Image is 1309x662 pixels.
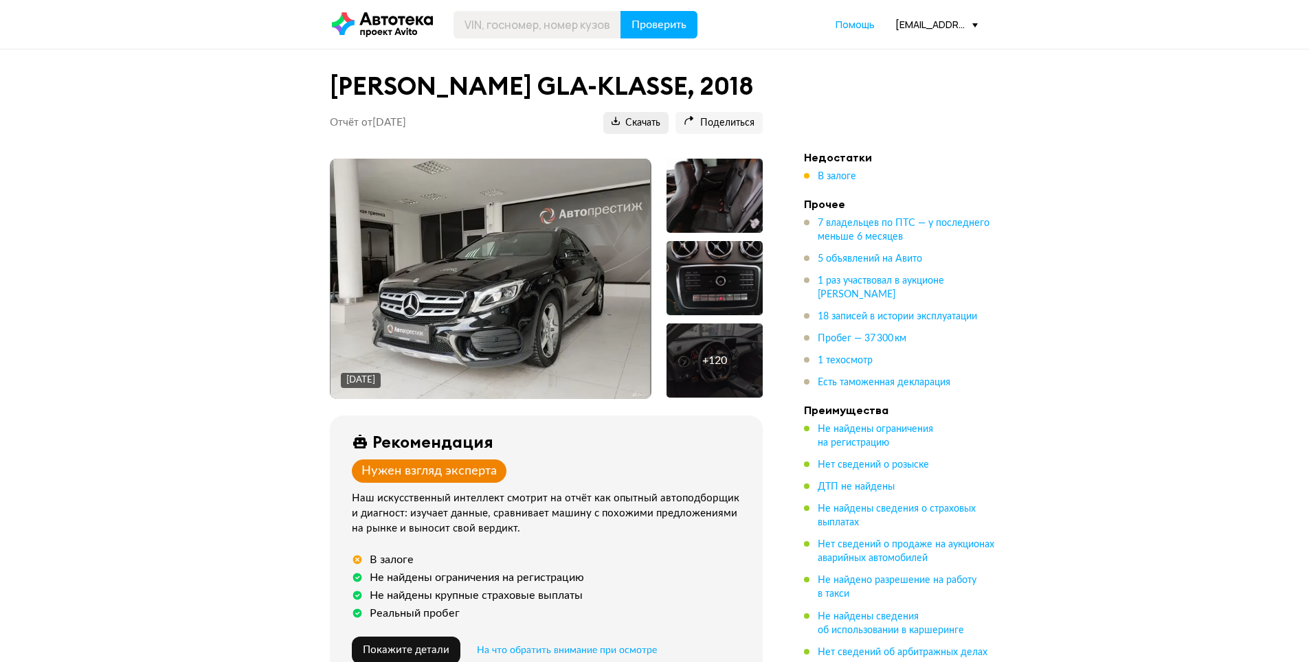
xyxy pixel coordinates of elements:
[818,424,933,448] span: Не найдены ограничения на регистрацию
[818,504,976,527] span: Не найдены сведения о страховых выплатах
[818,378,950,387] span: Есть таможенная декларация
[818,356,873,365] span: 1 техосмотр
[370,589,583,602] div: Не найдены крупные страховые выплаты
[818,218,989,242] span: 7 владельцев по ПТС — у последнего меньше 6 месяцев
[804,197,996,211] h4: Прочее
[361,464,497,479] div: Нужен взгляд эксперта
[454,11,621,38] input: VIN, госномер, номер кузова
[818,648,987,657] span: Нет сведений об арбитражных делах
[331,159,649,399] img: Main car
[372,432,493,451] div: Рекомендация
[603,112,669,134] button: Скачать
[675,112,763,134] button: Поделиться
[370,553,414,567] div: В залоге
[836,18,875,32] a: Помощь
[352,491,746,536] div: Наш искусственный интеллект смотрит на отчёт как опытный автоподборщик и диагност: изучает данные...
[818,254,922,264] span: 5 объявлений на Авито
[684,117,754,130] span: Поделиться
[818,334,906,343] span: Пробег — 37 300 км
[620,11,697,38] button: Проверить
[818,172,856,181] span: В залоге
[346,374,375,387] div: [DATE]
[818,276,944,299] span: 1 раз участвовал в аукционе [PERSON_NAME]
[818,312,977,321] span: 18 записей в истории эксплуатации
[612,117,660,130] span: Скачать
[836,18,875,31] span: Помощь
[818,575,976,599] span: Не найдено разрешение на работу в такси
[818,460,929,470] span: Нет сведений о розыске
[804,150,996,164] h4: Недостатки
[330,71,763,101] h1: [PERSON_NAME] GLA-KLASSE, 2018
[370,606,460,620] div: Реальный пробег
[818,540,994,563] span: Нет сведений о продаже на аукционах аварийных автомобилей
[818,612,964,635] span: Не найдены сведения об использовании в каршеринге
[370,571,584,584] div: Не найдены ограничения на регистрацию
[895,18,978,31] div: [EMAIL_ADDRESS][DOMAIN_NAME]
[804,403,996,417] h4: Преимущества
[631,19,686,30] span: Проверить
[330,116,406,130] p: Отчёт от [DATE]
[477,646,657,655] span: На что обратить внимание при осмотре
[818,482,895,492] span: ДТП не найдены
[702,354,727,367] div: + 120
[363,645,449,655] span: Покажите детали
